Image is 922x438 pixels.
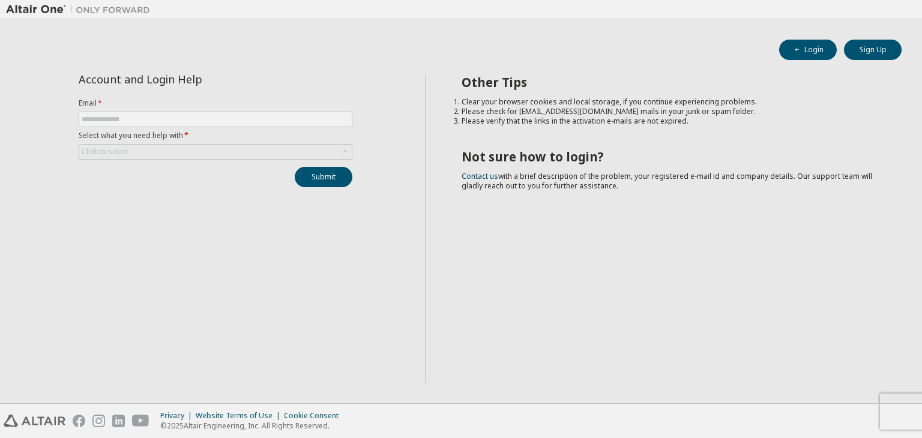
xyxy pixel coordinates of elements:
p: © 2025 Altair Engineering, Inc. All Rights Reserved. [160,421,346,431]
li: Please verify that the links in the activation e-mails are not expired. [462,116,881,126]
div: Website Terms of Use [196,411,284,421]
a: Contact us [462,171,498,181]
img: linkedin.svg [112,415,125,427]
img: Altair One [6,4,156,16]
h2: Other Tips [462,74,881,90]
div: Click to select [82,147,128,157]
h2: Not sure how to login? [462,149,881,164]
img: instagram.svg [92,415,105,427]
img: youtube.svg [132,415,149,427]
div: Account and Login Help [79,74,298,84]
li: Clear your browser cookies and local storage, if you continue experiencing problems. [462,97,881,107]
img: facebook.svg [73,415,85,427]
label: Email [79,98,352,108]
label: Select what you need help with [79,131,352,140]
div: Cookie Consent [284,411,346,421]
li: Please check for [EMAIL_ADDRESS][DOMAIN_NAME] mails in your junk or spam folder. [462,107,881,116]
button: Sign Up [844,40,902,60]
button: Login [779,40,837,60]
img: altair_logo.svg [4,415,65,427]
span: with a brief description of the problem, your registered e-mail id and company details. Our suppo... [462,171,872,191]
button: Submit [295,167,352,187]
div: Privacy [160,411,196,421]
div: Click to select [79,145,352,159]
